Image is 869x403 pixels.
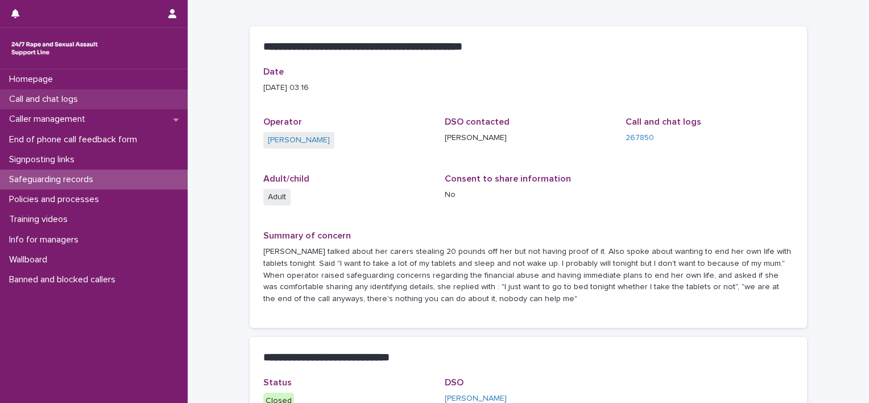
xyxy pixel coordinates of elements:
p: End of phone call feedback form [5,134,146,145]
p: Safeguarding records [5,174,102,185]
span: Call and chat logs [626,117,701,126]
img: rhQMoQhaT3yELyF149Cw [9,37,100,60]
p: Signposting links [5,154,84,165]
span: Adult [263,189,291,205]
span: Consent to share information [445,174,571,183]
p: Banned and blocked callers [5,274,125,285]
span: Adult/child [263,174,309,183]
span: DSO [445,378,464,387]
p: Caller management [5,114,94,125]
span: Date [263,67,284,76]
span: Summary of concern [263,231,351,240]
span: DSO contacted [445,117,510,126]
p: Call and chat logs [5,94,87,105]
p: No [445,189,613,201]
p: Homepage [5,74,62,85]
p: [PERSON_NAME] talked about her carers stealing 20 pounds off her but not having proof of it. Also... [263,246,793,305]
p: [PERSON_NAME] [445,132,613,144]
span: Status [263,378,292,387]
a: 267850 [626,132,654,144]
p: Training videos [5,214,77,225]
span: Operator [263,117,302,126]
p: Wallboard [5,254,56,265]
p: Info for managers [5,235,88,245]
a: [PERSON_NAME] [268,134,330,146]
p: Policies and processes [5,194,108,205]
p: [DATE] 03:16 [263,82,793,94]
